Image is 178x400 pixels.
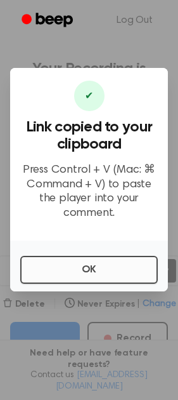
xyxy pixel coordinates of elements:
a: Log Out [104,5,165,36]
a: Beep [13,8,84,33]
div: ✔ [74,81,105,111]
button: OK [20,256,158,284]
h3: Link copied to your clipboard [20,119,158,153]
p: Press Control + V (Mac: ⌘ Command + V) to paste the player into your comment. [20,163,158,220]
